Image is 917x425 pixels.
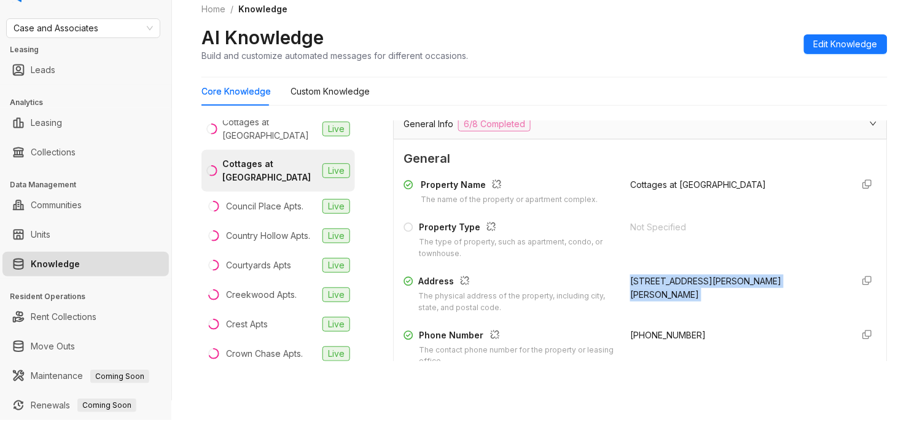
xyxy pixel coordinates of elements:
span: Coming Soon [77,399,136,412]
div: Crown Chase Apts. [226,347,303,361]
li: Move Outs [2,334,169,359]
a: Leasing [31,111,62,135]
span: Knowledge [238,4,287,14]
div: Council Place Apts. [226,200,303,213]
span: Live [322,258,350,273]
span: Live [322,228,350,243]
li: Collections [2,140,169,165]
div: The physical address of the property, including city, state, and postal code. [418,290,615,314]
div: General Info6/8 Completed [394,109,887,139]
h3: Data Management [10,179,171,190]
a: Leads [31,58,55,82]
div: Cottages at [GEOGRAPHIC_DATA] [222,157,318,184]
span: Edit Knowledge [814,37,878,51]
div: Crest Apts [226,318,268,331]
h2: AI Knowledge [201,26,324,49]
span: Live [322,199,350,214]
div: The contact phone number for the property or leasing office. [419,345,616,368]
h3: Leasing [10,44,171,55]
a: Home [199,2,228,16]
a: Knowledge [31,252,80,276]
h3: Resident Operations [10,291,171,302]
div: The name of the property or apartment complex. [421,194,598,206]
div: Core Knowledge [201,85,271,98]
li: Communities [2,193,169,217]
li: Rent Collections [2,305,169,329]
div: Courtyards Apts [226,259,291,272]
div: Custom Knowledge [291,85,370,98]
h3: Analytics [10,97,171,108]
div: The type of property, such as apartment, condo, or townhouse. [419,236,615,260]
span: 6/8 Completed [458,117,531,131]
li: / [230,2,233,16]
span: expanded [870,120,877,127]
div: Address [418,275,615,290]
span: [PHONE_NUMBER] [630,330,706,340]
span: Live [322,317,350,332]
button: Edit Knowledge [804,34,888,54]
div: Phone Number [419,329,616,345]
span: Live [322,122,350,136]
span: Coming Soon [90,370,149,383]
div: Creekwood Apts. [226,288,297,302]
span: Live [322,287,350,302]
li: Knowledge [2,252,169,276]
span: General Info [404,117,453,131]
div: Not Specified [630,220,842,234]
a: RenewalsComing Soon [31,393,136,418]
a: Move Outs [31,334,75,359]
li: Units [2,222,169,247]
div: Cottages at [GEOGRAPHIC_DATA] [222,115,318,142]
div: Country Hollow Apts. [226,229,310,243]
li: Leasing [2,111,169,135]
li: Leads [2,58,169,82]
div: [STREET_ADDRESS][PERSON_NAME][PERSON_NAME] [630,275,842,302]
div: Property Name [421,178,598,194]
span: Live [322,346,350,361]
div: Build and customize automated messages for different occasions. [201,49,468,62]
a: Communities [31,193,82,217]
li: Renewals [2,393,169,418]
span: Cottages at [GEOGRAPHIC_DATA] [630,179,766,190]
span: Live [322,163,350,178]
a: Rent Collections [31,305,96,329]
div: Property Type [419,220,615,236]
li: Maintenance [2,364,169,388]
a: Collections [31,140,76,165]
span: Case and Associates [14,19,153,37]
a: Units [31,222,50,247]
span: General [404,149,877,168]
